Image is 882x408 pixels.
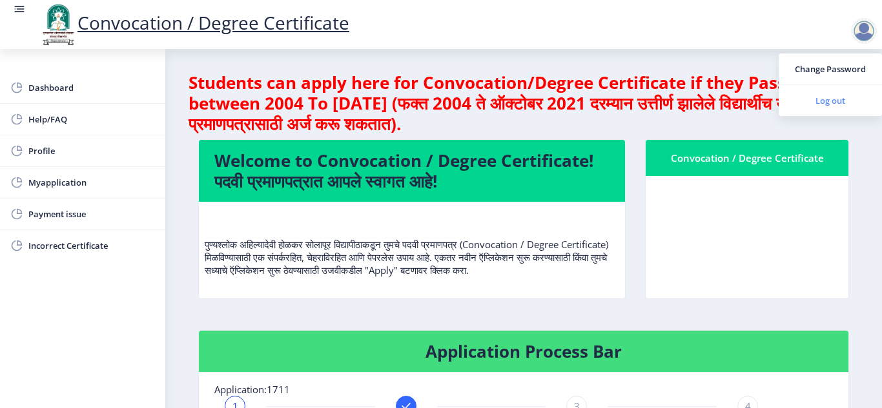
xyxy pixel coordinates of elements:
img: logo [39,3,77,46]
h4: Welcome to Convocation / Degree Certificate! पदवी प्रमाणपत्रात आपले स्वागत आहे! [214,150,610,191]
span: Dashboard [28,80,155,95]
span: Help/FAQ [28,112,155,127]
a: Change Password [779,53,882,84]
a: Log out [779,85,882,116]
span: Change Password [789,61,872,77]
a: Convocation / Degree Certificate [39,10,349,35]
span: Application:1711 [214,383,290,396]
div: Convocation / Degree Certificate [661,150,833,166]
span: Myapplication [28,175,155,190]
span: Log out [789,93,872,108]
span: Payment issue [28,206,155,222]
span: Profile [28,143,155,159]
h4: Students can apply here for Convocation/Degree Certificate if they Pass Out between 2004 To [DATE... [189,72,859,134]
h4: Application Process Bar [214,341,833,362]
span: Incorrect Certificate [28,238,155,253]
p: पुण्यश्लोक अहिल्यादेवी होळकर सोलापूर विद्यापीठाकडून तुमचे पदवी प्रमाणपत्र (Convocation / Degree C... [205,212,619,277]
